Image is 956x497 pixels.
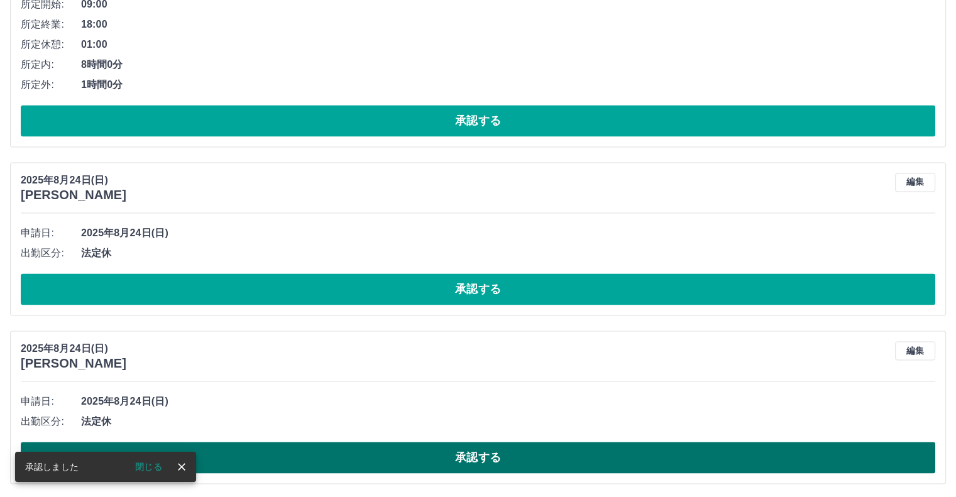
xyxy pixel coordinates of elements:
[25,456,79,478] div: 承認しました
[81,77,935,92] span: 1時間0分
[21,173,126,188] p: 2025年8月24日(日)
[21,105,935,136] button: 承認する
[21,442,935,473] button: 承認する
[81,246,935,261] span: 法定休
[81,394,935,409] span: 2025年8月24日(日)
[172,457,191,476] button: close
[21,341,126,356] p: 2025年8月24日(日)
[81,37,935,52] span: 01:00
[81,414,935,429] span: 法定休
[81,17,935,32] span: 18:00
[21,226,81,241] span: 申請日:
[21,37,81,52] span: 所定休憩:
[81,57,935,72] span: 8時間0分
[21,394,81,409] span: 申請日:
[21,188,126,202] h3: [PERSON_NAME]
[81,226,935,241] span: 2025年8月24日(日)
[895,173,935,192] button: 編集
[21,414,81,429] span: 出勤区分:
[21,356,126,371] h3: [PERSON_NAME]
[21,17,81,32] span: 所定終業:
[21,77,81,92] span: 所定外:
[21,273,935,305] button: 承認する
[21,246,81,261] span: 出勤区分:
[21,57,81,72] span: 所定内:
[125,457,172,476] button: 閉じる
[895,341,935,360] button: 編集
